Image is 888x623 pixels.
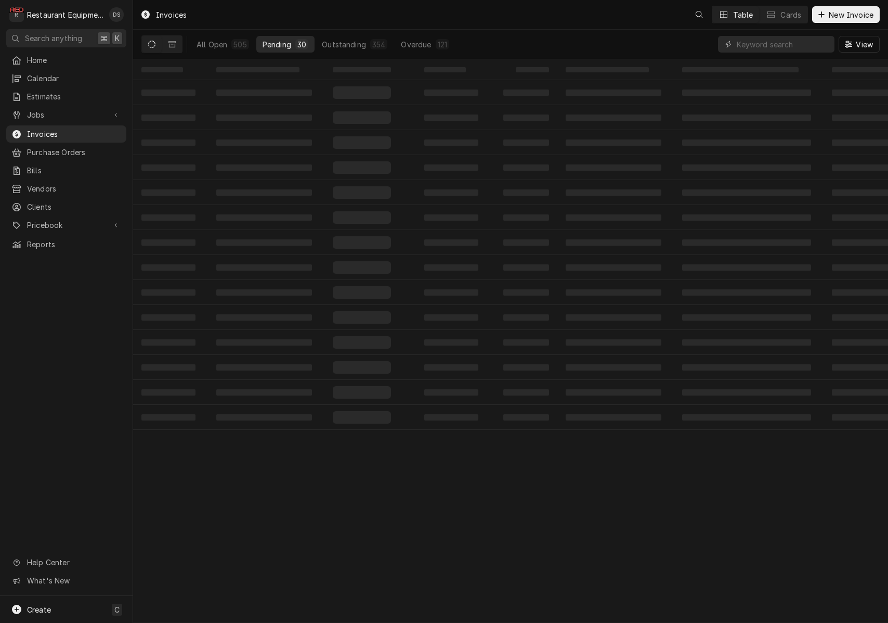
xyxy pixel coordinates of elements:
[6,29,126,47] button: Search anything⌘K
[322,39,366,50] div: Outstanding
[27,129,121,139] span: Invoices
[6,572,126,589] a: Go to What's New
[333,361,391,374] span: ‌
[216,139,312,146] span: ‌
[503,389,549,396] span: ‌
[333,211,391,224] span: ‌
[503,115,549,121] span: ‌
[141,189,195,196] span: ‌
[114,604,120,615] span: C
[141,90,195,96] span: ‌
[333,386,391,399] span: ‌
[812,6,880,23] button: New Invoice
[682,364,811,371] span: ‌
[333,161,391,174] span: ‌
[6,70,126,87] a: Calendar
[109,7,124,22] div: DS
[141,414,195,421] span: ‌
[216,90,312,96] span: ‌
[141,264,195,271] span: ‌
[424,189,478,196] span: ‌
[424,264,478,271] span: ‌
[25,33,82,44] span: Search anything
[263,39,291,50] div: Pending
[503,164,549,171] span: ‌
[333,286,391,299] span: ‌
[503,314,549,321] span: ‌
[691,6,708,23] button: Open search
[516,67,549,72] span: ‌
[333,186,391,199] span: ‌
[682,115,811,121] span: ‌
[141,214,195,221] span: ‌
[141,67,183,72] span: ‌
[333,236,391,249] span: ‌
[216,264,312,271] span: ‌
[780,9,801,20] div: Cards
[216,164,312,171] span: ‌
[6,144,126,161] a: Purchase Orders
[233,39,246,50] div: 505
[566,164,661,171] span: ‌
[27,183,121,194] span: Vendors
[682,264,811,271] span: ‌
[141,139,195,146] span: ‌
[27,165,121,176] span: Bills
[27,239,121,250] span: Reports
[566,90,661,96] span: ‌
[216,339,312,346] span: ‌
[333,261,391,274] span: ‌
[424,289,478,296] span: ‌
[333,411,391,424] span: ‌
[333,136,391,149] span: ‌
[682,90,811,96] span: ‌
[566,314,661,321] span: ‌
[566,389,661,396] span: ‌
[27,557,120,568] span: Help Center
[682,239,811,246] span: ‌
[216,314,312,321] span: ‌
[141,389,195,396] span: ‌
[216,289,312,296] span: ‌
[141,364,195,371] span: ‌
[566,214,661,221] span: ‌
[424,414,478,421] span: ‌
[9,7,24,22] div: R
[216,67,299,72] span: ‌
[424,164,478,171] span: ‌
[6,52,126,69] a: Home
[6,180,126,197] a: Vendors
[737,36,829,53] input: Keyword search
[424,314,478,321] span: ‌
[6,125,126,143] a: Invoices
[27,201,121,212] span: Clients
[333,67,391,72] span: ‌
[216,364,312,371] span: ‌
[682,289,811,296] span: ‌
[566,67,649,72] span: ‌
[503,339,549,346] span: ‌
[27,9,103,20] div: Restaurant Equipment Diagnostics
[6,217,126,234] a: Go to Pricebook
[503,364,549,371] span: ‌
[733,9,753,20] div: Table
[115,33,120,44] span: K
[566,264,661,271] span: ‌
[566,239,661,246] span: ‌
[839,36,880,53] button: View
[682,189,811,196] span: ‌
[566,414,661,421] span: ‌
[141,339,195,346] span: ‌
[6,88,126,105] a: Estimates
[141,115,195,121] span: ‌
[503,214,549,221] span: ‌
[424,139,478,146] span: ‌
[141,164,195,171] span: ‌
[503,289,549,296] span: ‌
[333,311,391,324] span: ‌
[503,414,549,421] span: ‌
[333,111,391,124] span: ‌
[424,239,478,246] span: ‌
[333,86,391,99] span: ‌
[27,73,121,84] span: Calendar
